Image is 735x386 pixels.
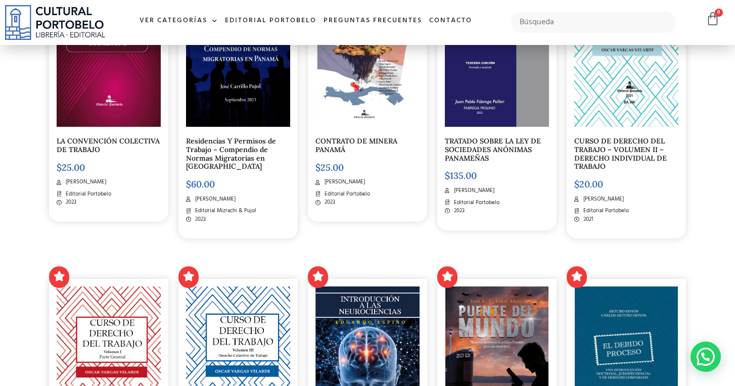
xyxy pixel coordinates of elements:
span: $ [315,162,320,173]
a: Residencias Y Permisos de Trabajo – Compendio de Normas Migratorias en [GEOGRAPHIC_DATA] [186,136,276,171]
span: 2023 [322,198,335,207]
bdi: 25.00 [315,162,344,173]
span: $ [574,178,579,190]
span: [PERSON_NAME] [63,178,106,186]
a: Preguntas frecuentes [320,10,426,32]
a: CONTRATO DE MINERA PANAMÁ [315,136,397,154]
bdi: 25.00 [57,162,85,173]
a: TRATADO SOBRE LA LEY DE SOCIEDADES ANÓNIMAS PANAMEÑAS [445,136,541,163]
span: 2023 [63,198,76,207]
span: [PERSON_NAME] [581,195,624,204]
a: 0 [706,12,720,26]
bdi: 135.00 [445,170,477,181]
a: Contacto [426,10,476,32]
a: CURSO DE DERECHO DEL TRABAJO – VOLUMEN II – DERECHO INDIVIDUAL DE TRABAJO [574,136,667,171]
span: [PERSON_NAME] [451,186,494,195]
span: Editorial Mizrachi & Pujol [193,207,256,215]
span: Editorial Portobelo [322,190,370,199]
bdi: 60.00 [186,178,215,190]
a: Editorial Portobelo [221,10,320,32]
span: 0 [715,9,723,17]
a: LA CONVENCIÓN COLECTIVA DE TRABAJO [57,136,160,154]
span: 2023 [451,207,465,215]
div: Contactar por WhatsApp [691,342,721,372]
input: Búsqueda [511,12,676,33]
bdi: 20.00 [574,178,603,190]
span: $ [445,170,450,181]
span: $ [57,162,62,173]
a: Ver Categorías [136,10,221,32]
span: $ [186,178,191,190]
span: [PERSON_NAME] [322,178,365,186]
span: Editorial Portobelo [63,190,111,199]
span: Editorial Portobelo [581,207,629,215]
span: 2021 [581,215,593,224]
span: Editorial Portobelo [451,199,499,207]
span: [PERSON_NAME] [193,195,236,204]
span: 2023 [193,215,206,224]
